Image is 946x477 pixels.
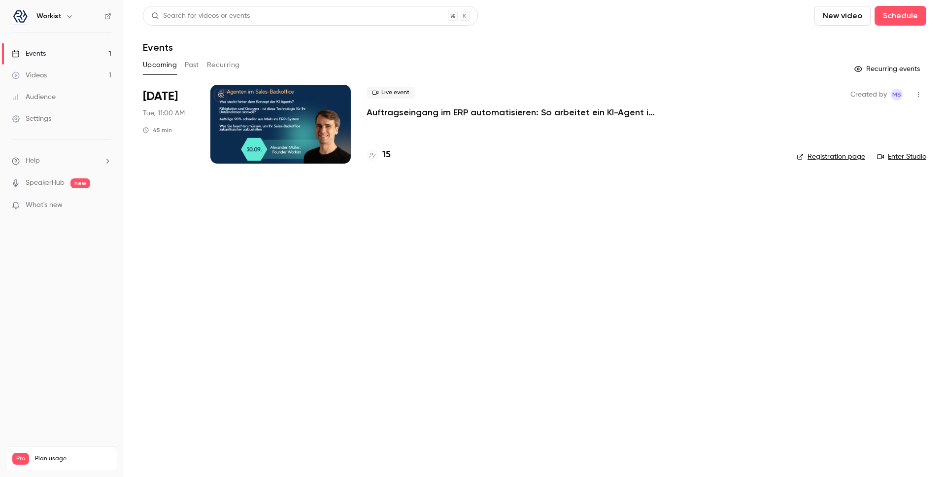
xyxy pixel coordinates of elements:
[35,455,111,463] span: Plan usage
[797,152,865,162] a: Registration page
[12,8,28,24] img: Workist
[143,126,172,134] div: 45 min
[382,148,391,162] h4: 15
[850,89,887,101] span: Created by
[12,156,111,166] li: help-dropdown-opener
[850,61,926,77] button: Recurring events
[26,178,65,188] a: SpeakerHub
[143,108,185,118] span: Tue, 11:00 AM
[100,201,111,210] iframe: Noticeable Trigger
[143,57,177,73] button: Upcoming
[367,87,415,99] span: Live event
[12,453,29,465] span: Pro
[207,57,240,73] button: Recurring
[70,178,90,188] span: new
[26,156,40,166] span: Help
[143,41,173,53] h1: Events
[185,57,199,73] button: Past
[12,92,56,102] div: Audience
[875,6,926,26] button: Schedule
[12,49,46,59] div: Events
[12,114,51,124] div: Settings
[151,11,250,21] div: Search for videos or events
[367,106,662,118] a: Auftragseingang im ERP automatisieren: So arbeitet ein KI-Agent im Sales-Backoffice
[36,11,62,21] h6: Workist
[892,89,901,101] span: MS
[12,70,47,80] div: Videos
[877,152,926,162] a: Enter Studio
[891,89,903,101] span: Max Sauermilch
[143,85,195,164] div: Sep 30 Tue, 11:00 AM (Europe/Berlin)
[367,148,391,162] a: 15
[26,200,63,210] span: What's new
[814,6,871,26] button: New video
[143,89,178,104] span: [DATE]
